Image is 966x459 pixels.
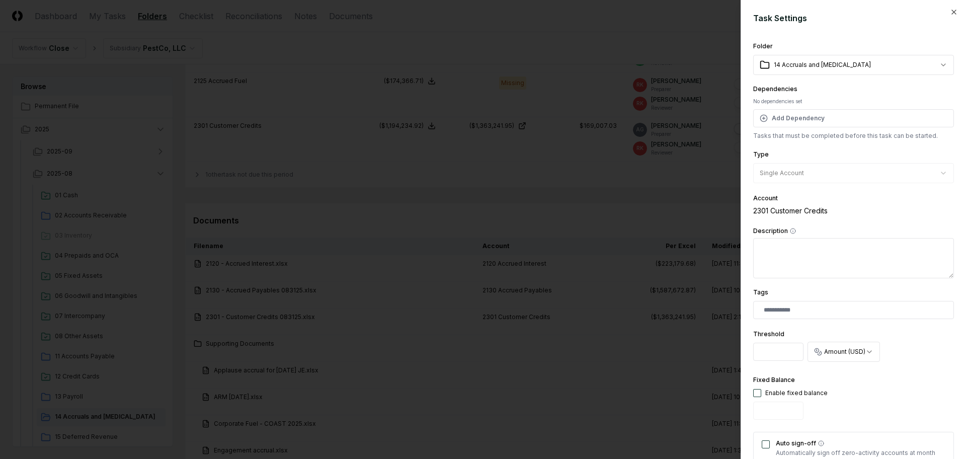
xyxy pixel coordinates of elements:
[776,440,945,446] label: Auto sign-off
[818,440,824,446] button: Auto sign-off
[753,288,768,296] label: Tags
[753,330,784,338] label: Threshold
[790,228,796,234] button: Description
[753,195,954,201] div: Account
[753,131,954,140] p: Tasks that must be completed before this task can be started.
[753,109,954,127] button: Add Dependency
[753,376,795,384] label: Fixed Balance
[753,150,769,158] label: Type
[753,98,954,105] div: No dependencies set
[753,228,954,234] label: Description
[753,205,954,216] div: 2301 Customer Credits
[765,389,828,398] div: Enable fixed balance
[753,42,773,50] label: Folder
[753,85,797,93] label: Dependencies
[753,12,954,24] h2: Task Settings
